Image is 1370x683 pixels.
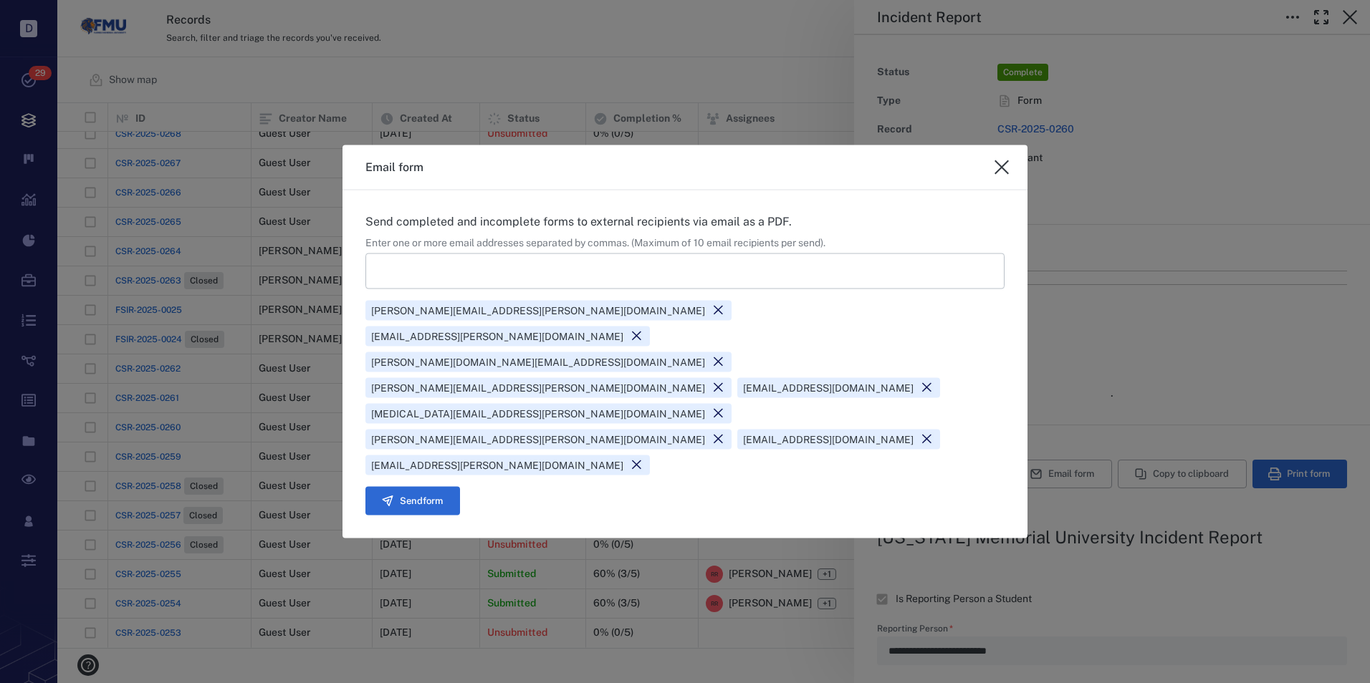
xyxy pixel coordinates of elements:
div: Enter one or more email addresses separated by commas. (Maximum of 10 email recipients per send). [365,236,1005,251]
div: [PERSON_NAME][EMAIL_ADDRESS][PERSON_NAME][DOMAIN_NAME] [365,377,732,397]
div: [PERSON_NAME][EMAIL_ADDRESS][PERSON_NAME][DOMAIN_NAME] [365,300,732,320]
div: [MEDICAL_DATA][EMAIL_ADDRESS][PERSON_NAME][DOMAIN_NAME] [365,403,732,423]
div: [EMAIL_ADDRESS][PERSON_NAME][DOMAIN_NAME] [365,455,650,475]
span: Help [32,10,62,23]
button: close [987,153,1016,182]
body: Rich Text Area. Press ALT-0 for help. [11,11,457,24]
div: [EMAIL_ADDRESS][DOMAIN_NAME] [737,377,940,397]
div: [EMAIL_ADDRESS][PERSON_NAME][DOMAIN_NAME] [365,326,650,346]
h3: Email form [365,159,423,176]
p: Send completed and incomplete forms to external recipients via email as a PDF. [365,213,1005,231]
button: Sendform [365,486,460,515]
div: [EMAIL_ADDRESS][DOMAIN_NAME] [737,429,940,449]
div: [PERSON_NAME][DOMAIN_NAME][EMAIL_ADDRESS][DOMAIN_NAME] [365,352,732,372]
div: [PERSON_NAME][EMAIL_ADDRESS][PERSON_NAME][DOMAIN_NAME] [365,429,732,449]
